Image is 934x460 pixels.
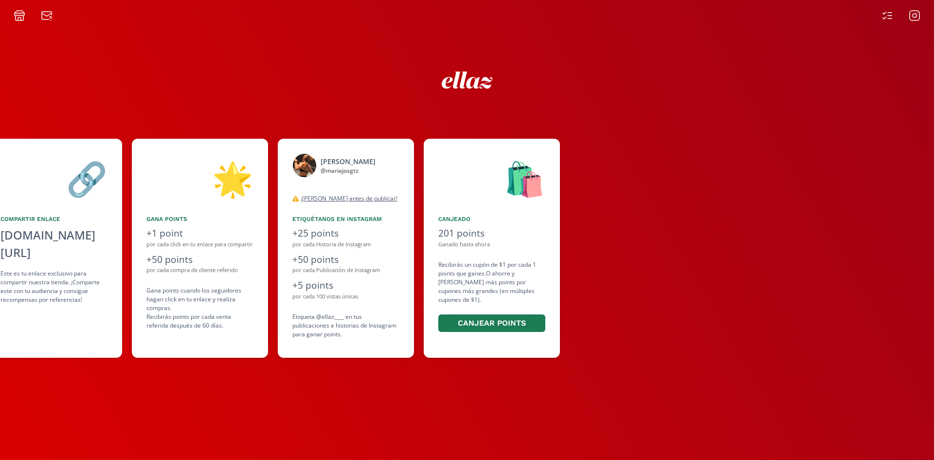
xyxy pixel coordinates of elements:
div: +25 points [292,226,399,240]
div: por cada 100 vistas únicas [292,293,399,301]
div: Compartir Enlace [0,215,108,223]
div: Ganado hasta ahora [438,240,545,249]
div: +50 points [146,253,253,267]
div: por cada click en tu enlace para compartir [146,240,253,249]
div: +5 points [292,278,399,293]
div: 🌟 [146,153,253,203]
div: [DOMAIN_NAME][URL] [0,226,108,261]
div: Este es tu enlace exclusivo para compartir nuestra tienda. ¡Comparte este con tu audiencia y cons... [0,269,108,304]
div: [PERSON_NAME] [321,156,376,166]
div: por cada compra de cliente referido [146,266,253,275]
div: Etiquétanos en Instagram [292,215,399,223]
div: @ mariajosgtz [321,166,376,175]
div: 🔗 [0,153,108,203]
div: Recibirás un cupón de $1 por cada 1 points que ganes. O ahorre y [PERSON_NAME] más points por cup... [438,260,545,334]
img: 525050199_18512760718046805_4512899896718383322_n.jpg [292,153,317,178]
div: Canjeado [438,215,545,223]
div: Gana points [146,215,253,223]
div: Etiqueta @ellaz____ en tus publicaciones e historias de Instagram para ganar points. [292,313,399,339]
div: +50 points [292,253,399,267]
div: por cada Publicación de Instagram [292,266,399,275]
div: +1 point [146,226,253,240]
div: por cada Historia de Instagram [292,240,399,249]
button: Canjear points [438,314,545,332]
div: Gana points cuando los seguidores hagan click en tu enlace y realiza compras . Recibirás points p... [146,286,253,330]
u: ¡[PERSON_NAME] antes de publicar! [301,194,397,202]
div: 201 points [438,226,545,240]
div: 🛍️ [438,153,545,203]
img: ew9eVGDHp6dD [442,72,493,89]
